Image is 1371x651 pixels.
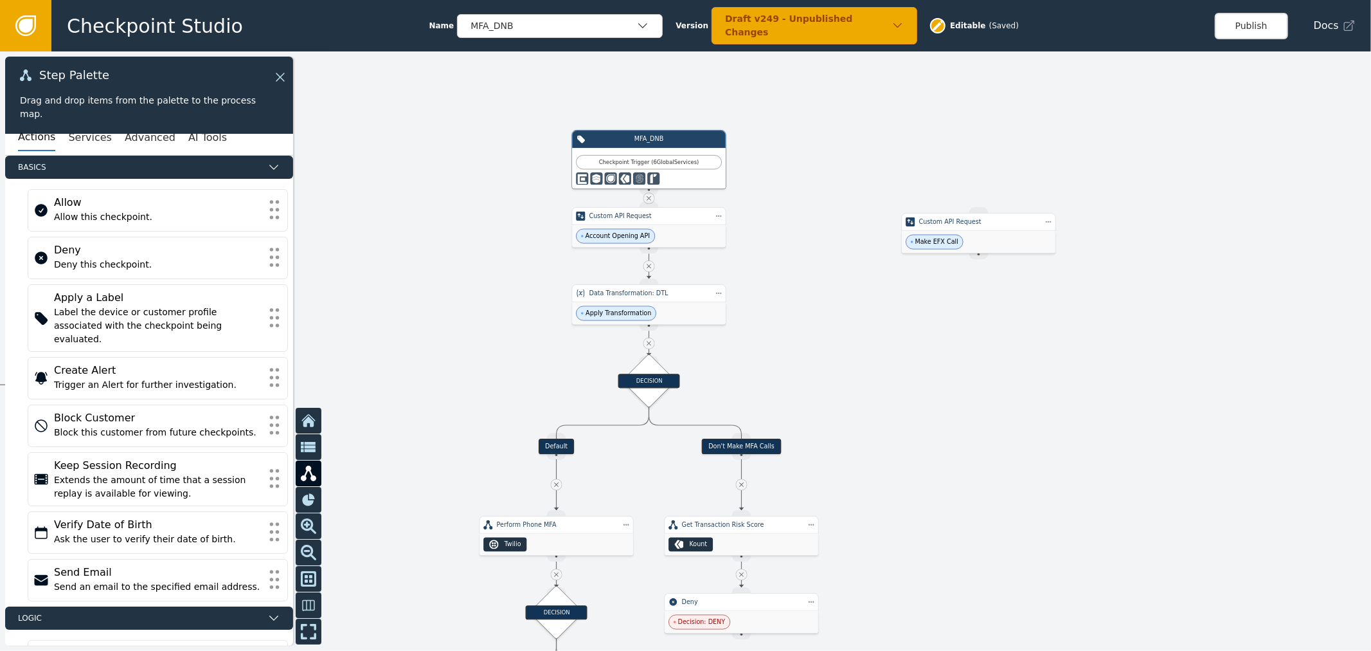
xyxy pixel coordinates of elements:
div: Verify Date of Birth [54,517,262,533]
a: Docs [1314,18,1356,33]
button: Publish [1215,13,1288,39]
div: ( Saved ) [989,20,1019,32]
span: Make EFX Call [915,237,958,246]
div: Deny this checkpoint. [54,258,262,271]
div: Custom API Request [919,217,1039,226]
div: Apply a Label [54,290,262,306]
div: Block Customer [54,410,262,426]
span: Editable [950,20,986,32]
div: Allow this checkpoint. [54,210,262,224]
div: Don't Make MFA Calls [702,439,781,454]
div: Checkpoint Trigger ( 6 Global Services ) [581,158,717,167]
div: Perform Phone MFA [497,520,616,529]
span: Step Palette [39,69,109,81]
div: Deny [54,243,262,258]
div: Draft v249 - Unpublished Changes [725,12,892,39]
div: Kount [690,540,708,549]
span: Account Opening API [586,232,650,241]
div: DECISION [618,374,680,388]
div: Create Alert [54,363,262,378]
button: MFA_DNB [457,14,663,38]
div: Label the device or customer profile associated with the checkpoint being evaluated. [54,306,262,346]
div: Send an email to the specified email address. [54,580,262,594]
button: Advanced [125,124,175,151]
div: MFA_DNB [589,134,708,143]
button: Services [68,124,111,151]
button: Draft v249 - Unpublished Changes [712,7,917,44]
div: Default [539,439,574,454]
div: Send Email [54,565,262,580]
div: Ask the user to verify their date of birth. [54,533,262,546]
span: Checkpoint Studio [67,12,243,41]
div: Trigger an Alert for further investigation. [54,378,262,392]
div: Get Transaction Risk Score [682,520,802,529]
span: Apply Transformation [586,309,651,318]
div: Deny [682,598,802,607]
span: Decision: DENY [678,618,726,627]
div: Data Transformation: DTL [589,289,709,298]
div: Twilio [505,540,521,549]
span: Name [429,20,454,32]
div: Block this customer from future checkpoints. [54,426,262,439]
div: DECISION [526,605,587,619]
div: Allow [54,195,262,210]
span: Basics [18,161,262,173]
div: MFA_DNB [470,19,636,33]
button: AI Tools [188,124,227,151]
button: Actions [18,124,55,151]
span: Version [676,20,708,32]
div: Custom API Request [589,212,709,221]
div: Extends the amount of time that a session replay is available for viewing. [54,473,262,500]
div: Keep Session Recording [54,458,262,473]
span: Logic [18,612,262,624]
span: Docs [1314,18,1339,33]
div: Drag and drop items from the palette to the process map. [20,94,278,121]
